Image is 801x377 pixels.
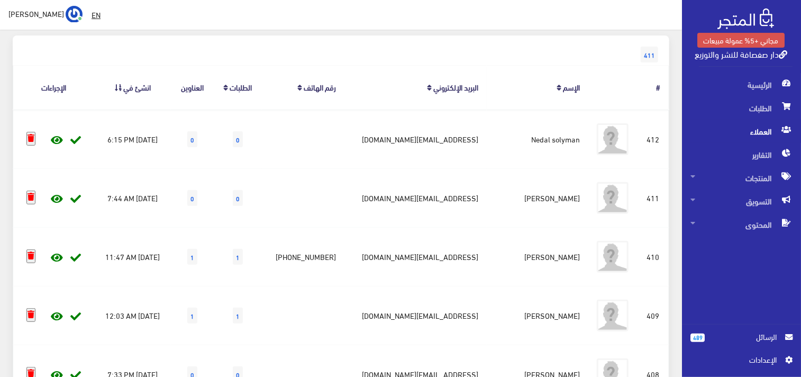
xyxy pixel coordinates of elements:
[682,73,801,96] a: الرئيسية
[697,33,785,48] a: مجاني +5% عمولة مبيعات
[637,227,669,286] td: 410
[690,120,793,143] span: العملاء
[713,331,777,343] span: الرسائل
[682,96,801,120] a: الطلبات
[95,227,171,286] td: [DATE] 11:47 AM
[597,300,629,331] img: avatar.png
[344,286,487,345] td: [EMAIL_ADDRESS][DOMAIN_NAME]
[690,213,793,236] span: المحتوى
[682,120,801,143] a: العملاء
[187,308,197,324] span: 1
[87,5,105,24] a: EN
[690,354,793,371] a: اﻹعدادات
[637,168,669,227] td: 411
[95,286,171,345] td: [DATE] 12:03 AM
[123,79,151,94] a: انشئ في
[682,213,801,236] a: المحتوى
[487,286,588,345] td: [PERSON_NAME]
[717,8,774,29] img: .
[171,65,213,109] th: العناوين
[682,166,801,190] a: المنتجات
[187,190,197,206] span: 0
[690,96,793,120] span: الطلبات
[597,241,629,273] img: avatar.png
[233,249,243,265] span: 1
[641,47,658,62] span: 411
[690,190,793,213] span: التسويق
[637,65,669,109] th: #
[699,354,776,365] span: اﻹعدادات
[695,46,787,61] a: دار صفصافة للنشر والتوزيع
[487,168,588,227] td: [PERSON_NAME]
[433,79,478,94] a: البريد اﻹلكتروني
[682,143,801,166] a: التقارير
[690,166,793,190] span: المنتجات
[13,65,95,109] th: الإجراءات
[344,110,487,169] td: [EMAIL_ADDRESS][DOMAIN_NAME]
[187,131,197,147] span: 0
[187,249,197,265] span: 1
[563,79,580,94] a: الإسم
[690,331,793,354] a: 489 الرسائل
[8,7,64,20] span: [PERSON_NAME]
[690,143,793,166] span: التقارير
[487,227,588,286] td: [PERSON_NAME]
[690,334,705,342] span: 489
[597,123,629,155] img: avatar.png
[95,110,171,169] td: [DATE] 6:15 PM
[344,168,487,227] td: [EMAIL_ADDRESS][DOMAIN_NAME]
[487,110,588,169] td: Nedal solyman
[304,79,336,94] a: رقم الهاتف
[233,190,243,206] span: 0
[95,168,171,227] td: [DATE] 7:44 AM
[637,110,669,169] td: 412
[233,131,243,147] span: 0
[92,8,101,21] u: EN
[233,308,243,324] span: 1
[262,227,344,286] td: [PHONE_NUMBER]
[230,79,252,94] a: الطلبات
[66,6,83,23] img: ...
[690,73,793,96] span: الرئيسية
[637,286,669,345] td: 409
[8,5,83,22] a: ... [PERSON_NAME]
[344,227,487,286] td: [EMAIL_ADDRESS][DOMAIN_NAME]
[597,182,629,214] img: avatar.png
